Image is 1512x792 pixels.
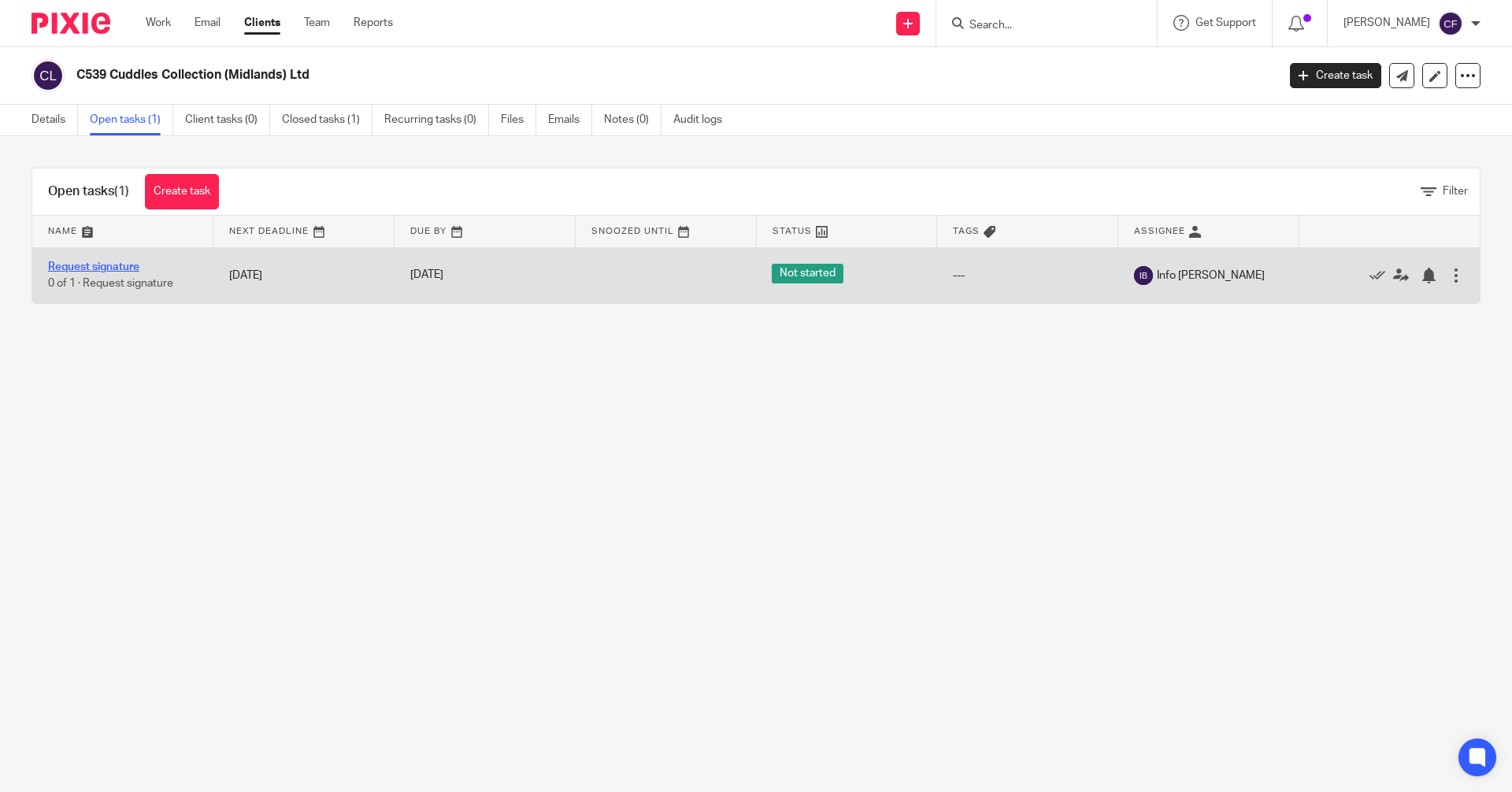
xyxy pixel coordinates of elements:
[384,105,489,135] a: Recurring tasks (0)
[1438,11,1463,36] img: svg%3E
[968,19,1110,33] input: Search
[1343,15,1430,31] p: [PERSON_NAME]
[410,270,443,281] span: [DATE]
[673,105,734,135] a: Audit logs
[1134,266,1153,285] img: svg%3E
[195,15,220,31] a: Email
[591,227,674,235] span: Snoozed Until
[1369,268,1393,283] a: Mark as done
[114,185,129,198] span: (1)
[76,67,1028,83] h2: C539 Cuddles Collection (Midlands) Ltd
[548,105,592,135] a: Emails
[1195,17,1256,28] span: Get Support
[90,105,173,135] a: Open tasks (1)
[1157,268,1265,283] span: Info [PERSON_NAME]
[604,105,661,135] a: Notes (0)
[773,227,812,235] span: Status
[31,105,78,135] a: Details
[48,278,173,289] span: 0 of 1 · Request signature
[1443,186,1468,197] span: Filter
[213,247,395,303] td: [DATE]
[501,105,536,135] a: Files
[145,174,219,209] a: Create task
[31,59,65,92] img: svg%3E
[1290,63,1381,88] a: Create task
[953,227,980,235] span: Tags
[953,268,1102,283] div: ---
[354,15,393,31] a: Reports
[282,105,372,135] a: Closed tasks (1)
[48,261,139,272] a: Request signature
[772,264,843,283] span: Not started
[146,15,171,31] a: Work
[48,183,129,200] h1: Open tasks
[244,15,280,31] a: Clients
[304,15,330,31] a: Team
[31,13,110,34] img: Pixie
[185,105,270,135] a: Client tasks (0)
